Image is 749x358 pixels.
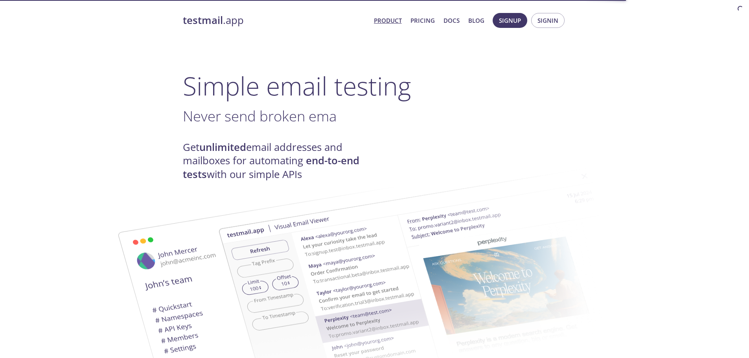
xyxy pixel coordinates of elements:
button: Signin [531,13,565,28]
h1: Simple email testing [183,71,567,101]
strong: testmail [183,13,223,27]
a: Blog [468,15,484,26]
a: Docs [444,15,460,26]
span: Signin [537,15,558,26]
a: Pricing [410,15,435,26]
button: Signup [493,13,527,28]
strong: end-to-end tests [183,154,359,181]
span: Signup [499,15,521,26]
a: testmail.app [183,14,368,27]
strong: unlimited [199,140,246,154]
h4: Get email addresses and mailboxes for automating with our simple APIs [183,141,375,181]
span: Never send broken ema [183,106,337,126]
a: Product [374,15,402,26]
